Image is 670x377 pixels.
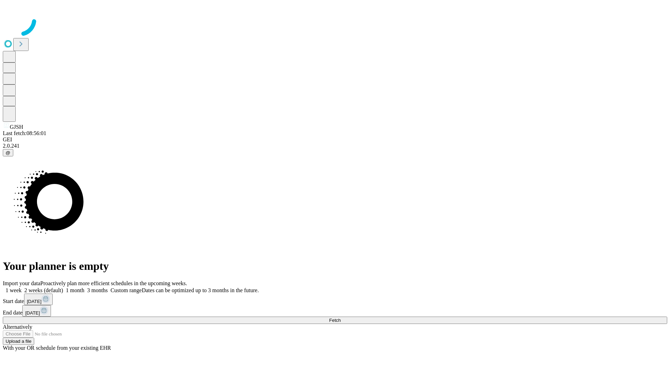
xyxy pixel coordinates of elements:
[66,287,84,293] span: 1 month
[3,338,34,345] button: Upload a file
[24,294,53,305] button: [DATE]
[3,260,667,273] h1: Your planner is empty
[87,287,108,293] span: 3 months
[329,318,341,323] span: Fetch
[3,149,13,156] button: @
[3,324,32,330] span: Alternatively
[111,287,142,293] span: Custom range
[6,287,22,293] span: 1 week
[10,124,23,130] span: GJSH
[3,294,667,305] div: Start date
[6,150,10,155] span: @
[24,287,63,293] span: 2 weeks (default)
[25,310,40,316] span: [DATE]
[3,280,40,286] span: Import your data
[3,345,111,351] span: With your OR schedule from your existing EHR
[3,143,667,149] div: 2.0.241
[3,136,667,143] div: GEI
[27,299,42,304] span: [DATE]
[142,287,259,293] span: Dates can be optimized up to 3 months in the future.
[3,130,46,136] span: Last fetch: 08:56:01
[40,280,187,286] span: Proactively plan more efficient schedules in the upcoming weeks.
[3,305,667,317] div: End date
[22,305,51,317] button: [DATE]
[3,317,667,324] button: Fetch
